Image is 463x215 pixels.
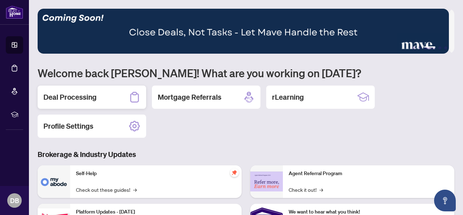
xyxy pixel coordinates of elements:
[38,66,454,80] h1: Welcome back [PERSON_NAME]! What are you working on [DATE]?
[319,186,323,194] span: →
[43,92,97,102] h2: Deal Processing
[412,46,415,49] button: 1
[272,92,304,102] h2: rLearning
[133,186,137,194] span: →
[38,9,449,54] img: Slide 2
[38,149,454,160] h3: Brokerage & Industry Updates
[434,190,456,211] button: Open asap
[230,168,239,177] span: pushpin
[158,92,221,102] h2: Mortgage Referrals
[250,171,283,191] img: Agent Referral Program
[76,170,236,178] p: Self-Help
[38,165,70,198] img: Self-Help
[444,46,447,49] button: 5
[424,46,436,49] button: 3
[438,46,441,49] button: 4
[289,186,323,194] a: Check it out!→
[76,186,137,194] a: Check out these guides!→
[6,5,23,19] img: logo
[10,195,19,206] span: DB
[289,170,449,178] p: Agent Referral Program
[43,121,93,131] h2: Profile Settings
[418,46,421,49] button: 2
